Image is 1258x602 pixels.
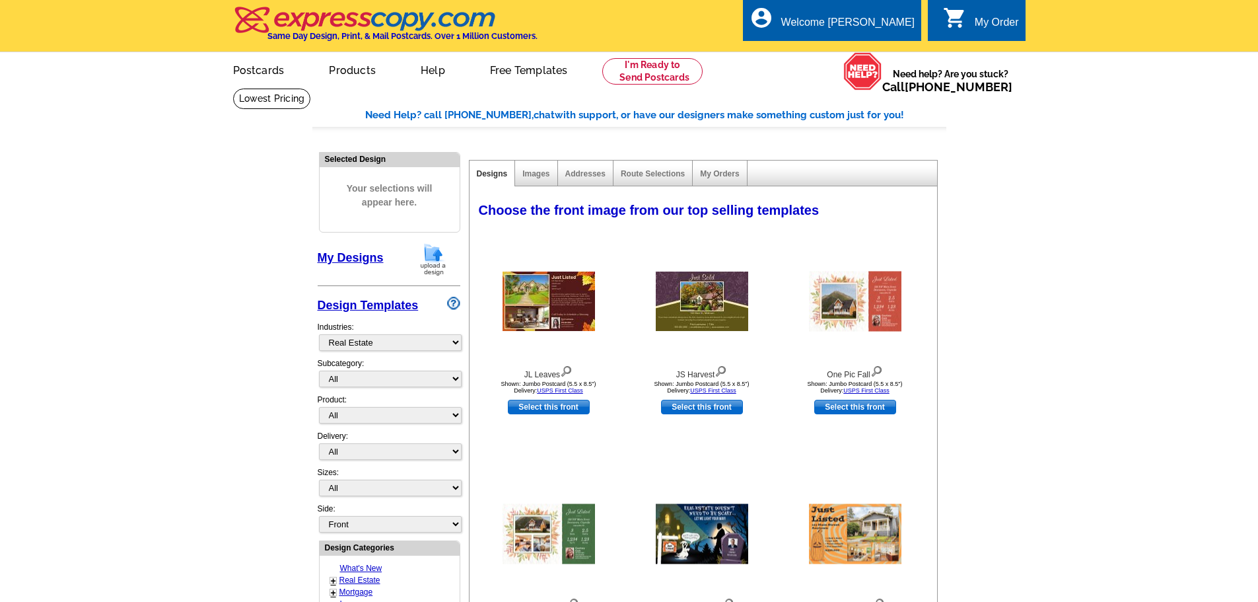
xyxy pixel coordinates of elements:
a: My Orders [700,169,739,178]
div: Design Categories [320,541,460,554]
img: upload-design [416,243,450,276]
div: Sizes: [318,467,460,503]
i: account_circle [750,6,773,30]
div: One Pic Fall [783,363,928,381]
a: Mortgage [339,587,373,597]
a: use this design [661,400,743,414]
div: JL Leaves [476,363,621,381]
div: Shown: Jumbo Postcard (5.5 x 8.5") Delivery: [476,381,621,394]
i: shopping_cart [943,6,967,30]
span: Choose the front image from our top selling templates [479,203,820,217]
img: design-wizard-help-icon.png [447,297,460,310]
span: Your selections will appear here. [330,169,450,223]
a: Free Templates [469,54,589,85]
a: Products [308,54,397,85]
img: One Pic Fall [809,271,901,331]
div: Need Help? call [PHONE_NUMBER], with support, or have our designers make something custom just fo... [365,108,946,123]
a: shopping_cart My Order [943,15,1019,31]
a: Images [522,169,549,178]
img: Three Pic Fall [503,504,595,564]
div: JS Harvest [629,363,775,381]
div: Shown: Jumbo Postcard (5.5 x 8.5") Delivery: [783,381,928,394]
div: Selected Design [320,153,460,165]
a: USPS First Class [537,387,583,394]
a: Same Day Design, Print, & Mail Postcards. Over 1 Million Customers. [233,16,538,41]
a: Addresses [565,169,606,178]
a: Designs [477,169,508,178]
a: + [331,587,336,598]
span: Call [882,80,1012,94]
img: view design details [870,363,883,377]
img: Halloween Light M [656,504,748,564]
img: JS Harvest [656,272,748,331]
img: Halloween JL/JS [809,504,901,564]
a: [PHONE_NUMBER] [905,80,1012,94]
div: Delivery: [318,430,460,467]
a: use this design [814,400,896,414]
a: + [331,576,336,586]
a: My Designs [318,251,384,264]
a: USPS First Class [690,387,736,394]
img: JL Leaves [503,272,595,331]
div: Side: [318,503,460,534]
div: Industries: [318,315,460,357]
div: My Order [975,17,1019,35]
div: Welcome [PERSON_NAME] [781,17,915,35]
img: help [843,52,882,91]
a: Design Templates [318,299,419,312]
a: use this design [508,400,590,414]
a: Route Selections [621,169,685,178]
a: Help [400,54,466,85]
div: Subcategory: [318,357,460,394]
div: Product: [318,394,460,430]
span: chat [534,109,555,121]
a: What's New [340,564,382,573]
a: Real Estate [339,576,380,585]
span: Need help? Are you stuck? [882,67,1019,94]
div: Shown: Jumbo Postcard (5.5 x 8.5") Delivery: [629,381,775,394]
a: Postcards [212,54,306,85]
h4: Same Day Design, Print, & Mail Postcards. Over 1 Million Customers. [267,31,538,41]
a: USPS First Class [843,387,890,394]
img: view design details [560,363,573,377]
img: view design details [715,363,727,377]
